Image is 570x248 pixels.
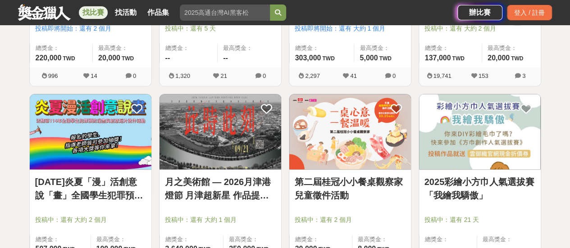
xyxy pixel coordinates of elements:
a: 找比賽 [79,6,108,19]
a: 辦比賽 [457,5,502,20]
img: Cover Image [289,94,411,169]
span: 投稿中：還有 大約 1 個月 [165,215,276,225]
span: 303,000 [295,54,321,62]
a: Cover Image [289,94,411,170]
a: Cover Image [419,94,541,170]
a: 第二屆桂冠小小餐桌觀察家兒童徵件活動 [295,175,406,202]
a: 2025彩繪小方巾人氣選拔賽「我繪我驕傲」 [424,175,535,202]
img: Cover Image [160,94,281,169]
span: 0 [263,72,266,79]
div: 登入 / 註冊 [507,5,552,20]
span: 14 [91,72,97,79]
span: TWD [511,55,523,62]
span: 總獎金： [425,235,472,244]
span: 153 [479,72,488,79]
span: 0 [133,72,136,79]
span: 3 [522,72,525,79]
span: 996 [48,72,58,79]
span: 最高獎金： [229,235,275,244]
span: 總獎金： [165,235,218,244]
span: 最高獎金： [98,44,146,53]
span: 137,000 [425,54,451,62]
span: 總獎金： [36,44,87,53]
a: [DATE]炎夏「漫」活創意說「畫」全國學生犯罪預防漫畫與創意短片徵件 [35,175,146,202]
span: 2,297 [305,72,320,79]
span: 20,000 [488,54,510,62]
span: 投稿中：還有 大約 2 個月 [424,24,535,33]
input: 2025高通台灣AI黑客松 [180,5,270,21]
span: 220,000 [36,54,62,62]
span: 20,000 [98,54,120,62]
span: 最高獎金： [223,44,276,53]
span: TWD [379,55,391,62]
span: 1,320 [175,72,190,79]
span: -- [165,54,170,62]
a: 找活動 [111,6,140,19]
span: TWD [122,55,134,62]
span: TWD [63,55,75,62]
span: 5,000 [360,54,378,62]
span: 總獎金： [295,235,347,244]
span: 投稿中：還有 2 個月 [295,215,406,225]
span: TWD [322,55,334,62]
img: Cover Image [419,94,541,169]
a: Cover Image [30,94,151,170]
span: 總獎金： [425,44,476,53]
span: 投稿中：還有 5 天 [165,24,276,33]
img: Cover Image [30,94,151,169]
span: 投稿即將開始：還有 2 個月 [35,24,146,33]
span: 0 [392,72,396,79]
span: 投稿即將開始：還有 大約 1 個月 [295,24,406,33]
span: 41 [350,72,356,79]
a: Cover Image [160,94,281,170]
span: 投稿中：還有 21 天 [424,215,535,225]
a: 月之美術館 — 2026月津港燈節 月津超新星 作品提案徵選計畫 〈OPEN CALL〉 [165,175,276,202]
span: 19,741 [433,72,451,79]
span: 最高獎金： [483,235,535,244]
span: TWD [452,55,464,62]
span: 總獎金： [295,44,349,53]
span: 最高獎金： [96,235,146,244]
span: 最高獎金： [488,44,535,53]
span: -- [223,54,228,62]
span: 投稿中：還有 大約 2 個月 [35,215,146,225]
span: 最高獎金： [358,235,406,244]
span: 最高獎金： [360,44,405,53]
span: 總獎金： [36,235,85,244]
span: 總獎金： [165,44,212,53]
span: 21 [220,72,227,79]
a: 作品集 [144,6,173,19]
